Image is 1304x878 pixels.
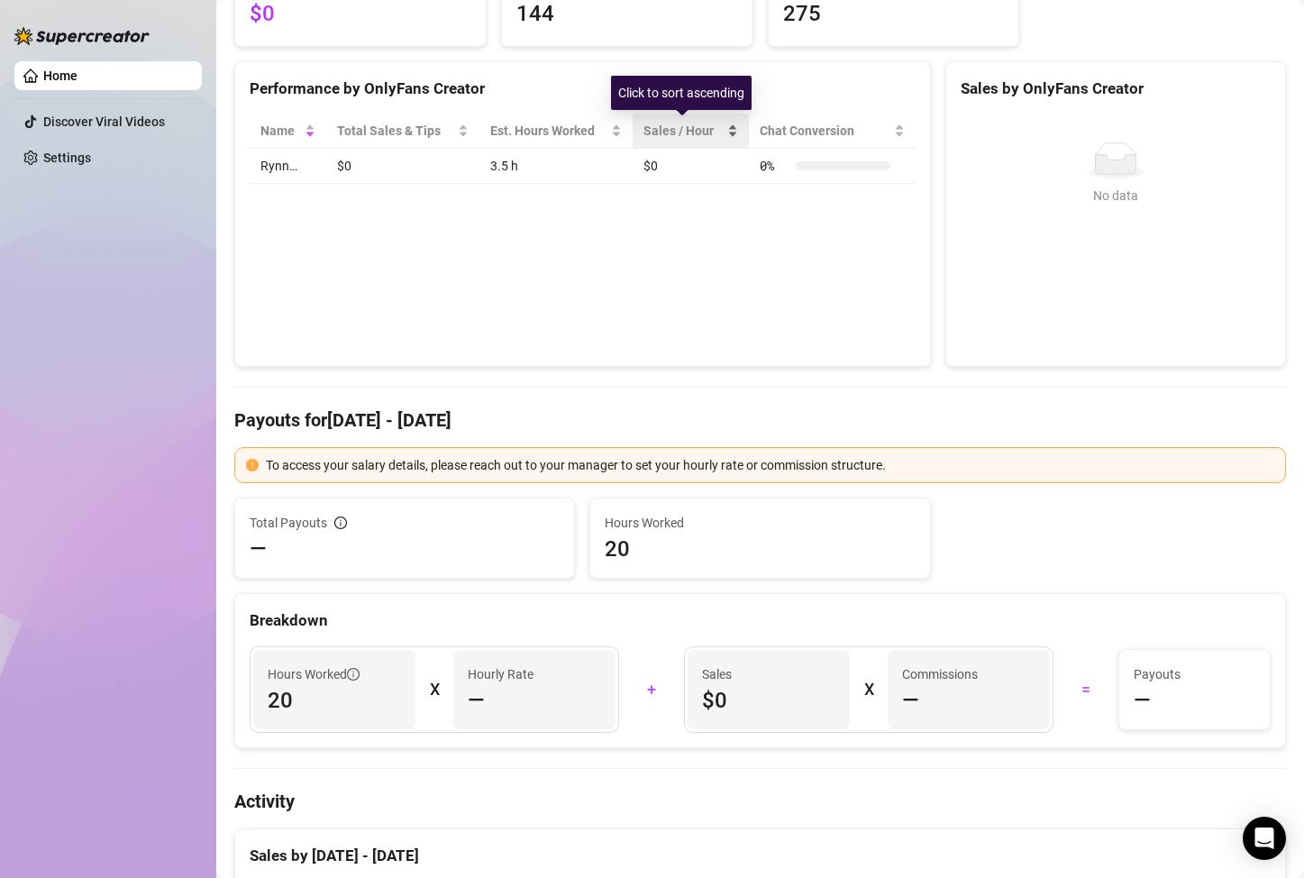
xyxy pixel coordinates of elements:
[250,535,267,563] span: —
[702,686,835,715] span: $0
[266,455,1274,475] div: To access your salary details, please reach out to your manager to set your hourly rate or commis...
[630,675,673,704] div: +
[337,121,453,141] span: Total Sales & Tips
[268,686,401,715] span: 20
[760,121,890,141] span: Chat Conversion
[605,535,915,563] span: 20
[479,149,633,184] td: 3.5 h
[1064,675,1108,704] div: =
[334,517,347,529] span: info-circle
[1243,817,1286,860] div: Open Intercom Messenger
[234,407,1286,433] h4: Payouts for [DATE] - [DATE]
[326,114,479,149] th: Total Sales & Tips
[702,664,835,684] span: Sales
[268,664,360,684] span: Hours Worked
[643,121,724,141] span: Sales / Hour
[902,686,919,715] span: —
[468,664,533,684] article: Hourly Rate
[347,668,360,681] span: info-circle
[902,664,978,684] article: Commissions
[864,675,873,704] div: X
[430,675,439,704] div: X
[326,149,479,184] td: $0
[250,829,1271,868] div: Sales by [DATE] - [DATE]
[43,69,78,83] a: Home
[968,186,1263,206] div: No data
[1134,664,1255,684] span: Payouts
[260,121,301,141] span: Name
[605,513,915,533] span: Hours Worked
[490,121,607,141] div: Est. Hours Worked
[250,149,326,184] td: Rynn…
[250,114,326,149] th: Name
[14,27,150,45] img: logo-BBDzfeDw.svg
[760,156,789,176] span: 0 %
[1134,686,1151,715] span: —
[749,114,916,149] th: Chat Conversion
[633,149,749,184] td: $0
[633,114,749,149] th: Sales / Hour
[611,76,752,110] div: Click to sort ascending
[250,608,1271,633] div: Breakdown
[43,114,165,129] a: Discover Viral Videos
[961,77,1271,101] div: Sales by OnlyFans Creator
[43,151,91,165] a: Settings
[250,513,327,533] span: Total Payouts
[246,459,259,471] span: exclamation-circle
[234,789,1286,814] h4: Activity
[250,77,916,101] div: Performance by OnlyFans Creator
[468,686,485,715] span: —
